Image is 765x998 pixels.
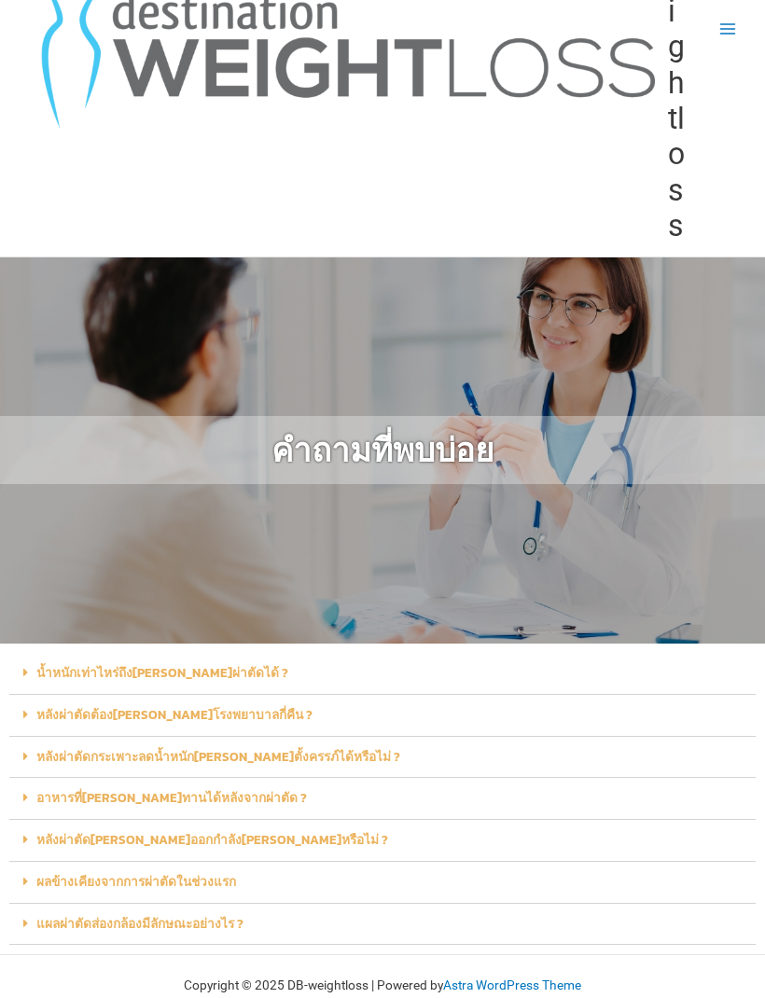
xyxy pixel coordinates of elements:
[36,831,388,850] a: หลังผ่าตัด[PERSON_NAME]ออกกำลัง[PERSON_NAME]หรือไม่ ?
[36,915,243,934] a: แผลผ่าตัดส่องกล้องมีลักษณะอย่างไร ?
[36,706,313,725] a: หลังผ่าตัดต้อง[PERSON_NAME]โรงพยาบาลกี่คืน ?
[36,748,400,767] a: หลังผ่าตัดกระเพาะลดน้ำหนัก[PERSON_NAME]ตั้งครรภ์ได้หรือไม่ ?
[443,978,581,993] a: Astra WordPress Theme
[36,664,288,683] a: น้ำหนักเท่าไหร่ถึง[PERSON_NAME]ผ่าตัดได้ ?
[36,789,307,808] a: อาหารที่[PERSON_NAME]ทานได้หลังจากผ่าตัด ?
[36,873,236,892] a: ผลข้างเคียงจากการผ่าตัดในช่วงแรก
